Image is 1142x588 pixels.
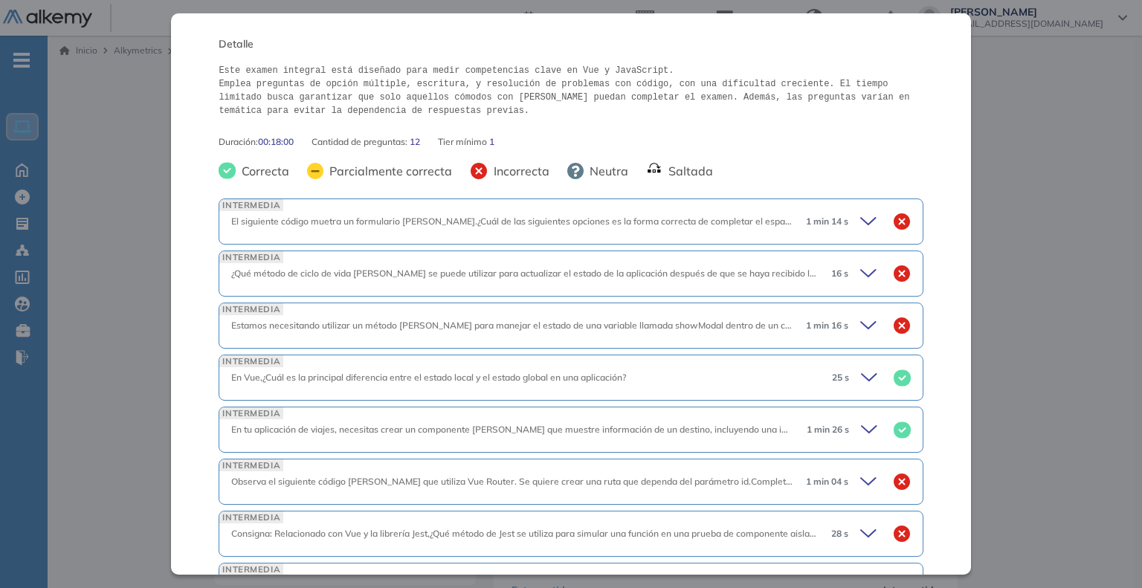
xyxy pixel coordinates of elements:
span: INTERMEDIA [219,511,283,523]
span: 16 s [831,267,848,280]
span: 1 min 14 s [806,215,848,228]
span: INTERMEDIA [219,303,283,314]
span: Incorrecta [488,162,549,180]
span: 25 s [832,371,849,384]
span: 28 s [831,527,848,540]
span: INTERMEDIA [219,407,283,419]
span: INTERMEDIA [219,199,283,210]
span: Duración : [219,135,258,149]
span: ¿Qué método de ciclo de vida [PERSON_NAME] se puede utilizar para actualizar el estado de la apli... [231,268,962,279]
span: Parcialmente correcta [323,162,452,180]
span: Tier mínimo [438,135,489,149]
span: Correcta [236,162,289,180]
span: 12 [410,135,420,149]
span: 1 [489,135,494,149]
span: Neutra [584,162,628,180]
span: En Vue,¿Cuál es la principal diferencia entre el estado local y el estado global en una aplicación? [231,372,626,383]
span: INTERMEDIA [219,459,283,471]
span: 1 min 26 s [807,423,849,436]
span: INTERMEDIA [219,563,283,575]
span: 00:18:00 [258,135,294,149]
span: Saltada [662,162,713,180]
span: Detalle [219,36,923,52]
span: INTERMEDIA [219,251,283,262]
pre: Este examen integral está diseñado para medir competencias clave en Vue y JavaScript. Emplea preg... [219,64,923,117]
span: Consigna: Relacionado con Vue y la librería Jest,¿Qué método de Jest se utiliza para simular una ... [231,528,824,539]
span: Cantidad de preguntas: [312,135,410,149]
span: 1 min 16 s [806,319,848,332]
span: INTERMEDIA [219,355,283,366]
span: 1 min 04 s [806,475,848,488]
